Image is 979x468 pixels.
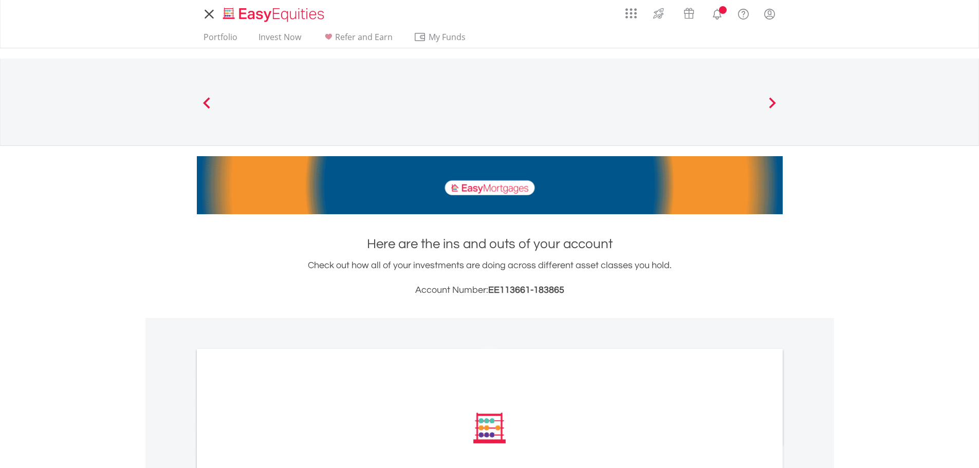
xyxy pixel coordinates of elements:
[619,3,643,19] a: AppsGrid
[318,32,397,48] a: Refer and Earn
[756,3,783,25] a: My Profile
[650,5,667,22] img: thrive-v2.svg
[680,5,697,22] img: vouchers-v2.svg
[704,3,730,23] a: Notifications
[414,30,481,44] span: My Funds
[335,31,393,43] span: Refer and Earn
[197,258,783,297] div: Check out how all of your investments are doing across different asset classes you hold.
[221,6,328,23] img: EasyEquities_Logo.png
[197,235,783,253] h1: Here are the ins and outs of your account
[625,8,637,19] img: grid-menu-icon.svg
[197,283,783,297] h3: Account Number:
[254,32,305,48] a: Invest Now
[197,156,783,214] img: EasyMortage Promotion Banner
[674,3,704,22] a: Vouchers
[199,32,242,48] a: Portfolio
[219,3,328,23] a: Home page
[488,285,564,295] span: EE113661-183865
[730,3,756,23] a: FAQ's and Support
